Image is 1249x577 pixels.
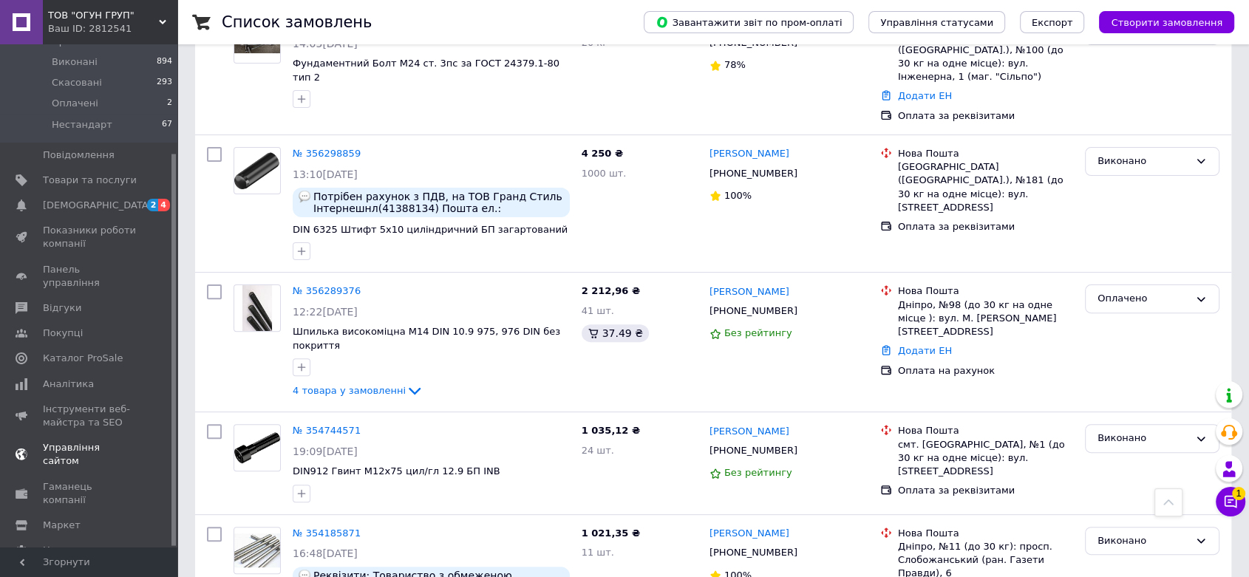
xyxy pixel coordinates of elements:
span: 11 шт. [582,547,614,558]
div: [PHONE_NUMBER] [707,543,800,562]
a: № 356289376 [293,285,361,296]
span: Показники роботи компанії [43,224,137,250]
span: 14:05[DATE] [293,38,358,49]
a: Додати ЕН [898,345,952,356]
a: [PERSON_NAME] [709,425,789,439]
a: Фото товару [234,147,281,194]
div: [GEOGRAPHIC_DATA] ([GEOGRAPHIC_DATA].), №181 (до 30 кг на одне місце): вул. [STREET_ADDRESS] [898,160,1073,214]
a: Фото товару [234,284,281,332]
span: Каталог ProSale [43,352,123,365]
a: 4 товара у замовленні [293,385,423,396]
img: Фото товару [234,152,280,189]
span: Аналітика [43,378,94,391]
span: 19:09[DATE] [293,445,358,457]
span: 894 [157,55,172,69]
div: Ваш ID: 2812541 [48,22,177,35]
a: DIN 6325 Штифт 5х10 циліндричний БП загартований [293,224,568,235]
button: Чат з покупцем1 [1216,487,1245,516]
span: Управління сайтом [43,441,137,468]
span: Експорт [1032,17,1073,28]
span: Управління статусами [880,17,993,28]
div: Оплата на рахунок [898,364,1073,378]
span: Повідомлення [43,148,115,162]
span: 1 [1232,487,1245,500]
a: [PERSON_NAME] [709,527,789,541]
button: Управління статусами [868,11,1005,33]
div: Оплата за реквізитами [898,220,1073,233]
span: Інструменти веб-майстра та SEO [43,403,137,429]
span: Створити замовлення [1111,17,1222,28]
button: Створити замовлення [1099,11,1234,33]
span: 41 шт. [582,305,614,316]
span: 2 [167,97,172,110]
span: Виконані [52,55,98,69]
span: Маркет [43,519,81,532]
span: Покупці [43,327,83,340]
div: Виконано [1097,154,1189,169]
div: Нова Пошта [898,527,1073,540]
span: 20 кг [582,37,608,48]
span: 16:48[DATE] [293,547,358,559]
button: Завантажити звіт по пром-оплаті [644,11,854,33]
a: Створити замовлення [1084,16,1234,27]
span: 78% [724,59,746,70]
div: Оплачено [1097,291,1189,307]
div: [PHONE_NUMBER] [707,441,800,460]
a: Шпилька високоміцна М14 DIN 10.9 975, 976 DIN без покриття [293,326,560,351]
a: № 354744571 [293,425,361,436]
span: Без рейтингу [724,467,792,478]
a: Додати ЕН [898,90,952,101]
span: Нестандарт [52,118,112,132]
h1: Список замовлень [222,13,372,31]
div: Виконано [1097,431,1189,446]
a: [PERSON_NAME] [709,147,789,161]
span: Без рейтингу [724,327,792,338]
span: 4 [158,199,170,211]
span: Завантажити звіт по пром-оплаті [656,16,842,29]
span: Оплачені [52,97,98,110]
a: [PERSON_NAME] [709,285,789,299]
div: Оплата за реквізитами [898,109,1073,123]
img: Фото товару [234,432,280,463]
div: [PHONE_NUMBER] [707,301,800,321]
span: Налаштування [43,544,118,557]
span: 1 021,35 ₴ [582,528,640,539]
span: Панель управління [43,263,137,290]
div: Нова Пошта [898,284,1073,298]
div: [GEOGRAPHIC_DATA] ([GEOGRAPHIC_DATA].), №100 (до 30 кг на одне місце): вул. Інженерна, 1 (маг. "С... [898,30,1073,84]
span: 1 035,12 ₴ [582,425,640,436]
span: 100% [724,190,752,201]
span: 12:22[DATE] [293,306,358,318]
a: Фото товару [234,424,281,471]
div: Нова Пошта [898,147,1073,160]
div: Виконано [1097,533,1189,549]
a: Фото товару [234,527,281,574]
a: № 356298859 [293,148,361,159]
button: Експорт [1020,11,1085,33]
div: 37.49 ₴ [582,324,649,342]
span: 2 212,96 ₴ [582,285,640,296]
div: Дніпро, №98 (до 30 кг на одне місце ): вул. М. [PERSON_NAME][STREET_ADDRESS] [898,298,1073,339]
span: 67 [162,118,172,132]
span: Потрібен рахунок з ПДВ, на ТОВ Гранд Стиль Інтернешнл(41388134) Пошта ел.: [EMAIL_ADDRESS][DOMAIN... [313,191,564,214]
img: Фото товару [234,533,280,567]
a: № 354185871 [293,528,361,539]
div: Нова Пошта [898,424,1073,437]
span: 4 250 ₴ [582,148,623,159]
span: ТОВ "ОГУН ГРУП" [48,9,159,22]
span: 293 [157,76,172,89]
a: Фундаментний Болт М24 ст. 3пс за ГОСТ 24379.1-80 тип 2 [293,58,559,83]
span: 2 [147,199,159,211]
div: Оплата за реквізитами [898,484,1073,497]
span: Відгуки [43,301,81,315]
span: Скасовані [52,76,102,89]
span: 4 товара у замовленні [293,385,406,396]
img: Фото товару [242,285,273,331]
span: Товари та послуги [43,174,137,187]
span: Гаманець компанії [43,480,137,507]
a: DIN912 Гвинт М12х75 цил/гл 12.9 БП INB [293,465,500,477]
span: 24 шт. [582,445,614,456]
